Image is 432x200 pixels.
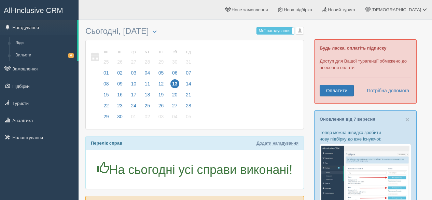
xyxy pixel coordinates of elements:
small: пн [102,49,111,55]
small: сб [170,49,179,55]
a: 12 [155,80,168,91]
a: 02 [141,113,154,124]
a: ср 27 [127,45,140,69]
a: 14 [182,80,193,91]
a: 04 [141,69,154,80]
a: Оновлення від 7 вересня [320,117,375,122]
span: 23 [115,101,124,110]
a: чт 28 [141,45,154,69]
a: 20 [168,91,181,102]
span: 07 [184,68,193,77]
a: 23 [113,102,126,113]
span: Мої нагадування [259,28,290,33]
a: вт 26 [113,45,126,69]
span: 18 [143,90,152,99]
a: 21 [182,91,193,102]
a: 09 [113,80,126,91]
a: 01 [127,113,140,124]
small: чт [143,49,152,55]
a: 19 [155,91,168,102]
span: 10 [129,79,138,88]
span: 6 [68,53,74,58]
h1: На сьогодні усі справи виконані! [91,162,298,177]
a: 25 [141,102,154,113]
span: 27 [170,101,179,110]
a: Оплатити [320,85,354,96]
a: Потрібна допомога [362,85,409,96]
a: Додати нагадування [256,141,298,146]
span: 29 [157,57,166,66]
a: 02 [113,69,126,80]
a: 10 [127,80,140,91]
a: 27 [168,102,181,113]
small: вт [115,49,124,55]
a: 04 [168,113,181,124]
a: 17 [127,91,140,102]
a: 24 [127,102,140,113]
span: 16 [115,90,124,99]
span: All-Inclusive CRM [4,6,63,15]
a: 30 [113,113,126,124]
a: нд 31 [182,45,193,69]
span: Нове замовлення [232,7,268,12]
a: 29 [100,113,113,124]
span: 02 [143,112,152,121]
span: 19 [157,90,166,99]
a: All-Inclusive CRM [0,0,78,19]
span: 26 [157,101,166,110]
span: 26 [115,57,124,66]
span: [DEMOGRAPHIC_DATA] [372,7,421,12]
span: 03 [157,112,166,121]
a: пт 29 [155,45,168,69]
a: Вильоти6 [12,49,77,62]
a: 15 [100,91,113,102]
small: нд [184,49,193,55]
span: 04 [170,112,179,121]
span: 11 [143,79,152,88]
a: 22 [100,102,113,113]
span: 05 [184,112,193,121]
span: 04 [143,68,152,77]
a: 16 [113,91,126,102]
span: Новий турист [328,7,356,12]
span: × [405,116,409,123]
span: 30 [115,112,124,121]
span: 21 [184,90,193,99]
span: 28 [143,57,152,66]
button: Close [405,116,409,123]
span: 03 [129,68,138,77]
span: 22 [102,101,111,110]
a: 05 [182,113,193,124]
span: 27 [129,57,138,66]
div: Доступ для Вашої турагенції обмежено до внесення оплати [314,39,417,104]
small: пт [157,49,166,55]
p: Тепер можна швидко зробити нову підбірку до вже існуючої: [320,129,411,142]
span: 15 [102,90,111,99]
a: 01 [100,69,113,80]
b: Перелік справ [91,141,122,146]
span: 08 [102,79,111,88]
span: 01 [102,68,111,77]
b: Будь ласка, оплатіть підписку [320,45,386,51]
a: 11 [141,80,154,91]
a: 03 [127,69,140,80]
span: 02 [115,68,124,77]
a: Ліди [12,37,77,49]
a: 05 [155,69,168,80]
h3: Сьогодні, [DATE] [85,27,304,37]
span: 30 [170,57,179,66]
span: 17 [129,90,138,99]
span: 05 [157,68,166,77]
a: 06 [168,69,181,80]
a: 18 [141,91,154,102]
span: 01 [129,112,138,121]
span: 25 [102,57,111,66]
a: сб 30 [168,45,181,69]
a: 08 [100,80,113,91]
span: Нова підбірка [284,7,312,12]
span: 31 [184,57,193,66]
span: 06 [170,68,179,77]
span: 29 [102,112,111,121]
span: 09 [115,79,124,88]
span: 28 [184,101,193,110]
